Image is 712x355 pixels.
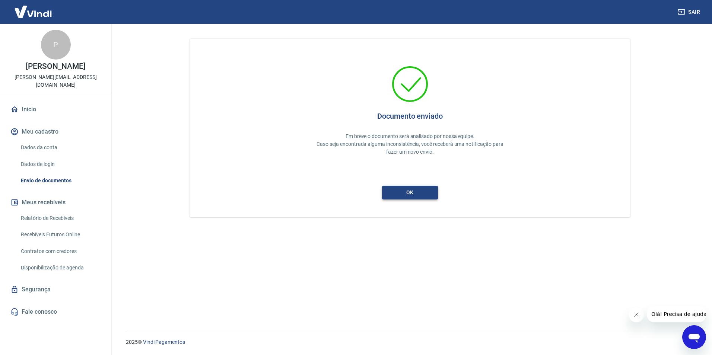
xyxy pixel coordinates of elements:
[9,304,102,320] a: Fale conosco
[18,173,102,188] a: Envio de documentos
[312,140,508,156] p: Caso seja encontrada alguma inconsistência, você receberá uma notificação para fazer um novo envio.
[377,112,443,121] h4: Documento enviado
[9,101,102,118] a: Início
[9,194,102,211] button: Meus recebíveis
[312,132,508,140] p: Em breve o documento será analisado por nossa equipe.
[4,5,63,11] span: Olá! Precisa de ajuda?
[9,281,102,298] a: Segurança
[382,186,438,199] button: ok
[6,73,105,89] p: [PERSON_NAME][EMAIL_ADDRESS][DOMAIN_NAME]
[676,5,703,19] button: Sair
[18,211,102,226] a: Relatório de Recebíveis
[18,227,102,242] a: Recebíveis Futuros Online
[143,339,185,345] a: Vindi Pagamentos
[9,124,102,140] button: Meu cadastro
[682,325,706,349] iframe: Botão para abrir a janela de mensagens
[18,157,102,172] a: Dados de login
[26,63,85,70] p: [PERSON_NAME]
[18,140,102,155] a: Dados da conta
[126,338,694,346] p: 2025 ©
[18,244,102,259] a: Contratos com credores
[18,260,102,275] a: Disponibilização de agenda
[647,306,706,322] iframe: Mensagem da empresa
[9,0,57,23] img: Vindi
[629,307,644,322] iframe: Fechar mensagem
[41,30,71,60] div: P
